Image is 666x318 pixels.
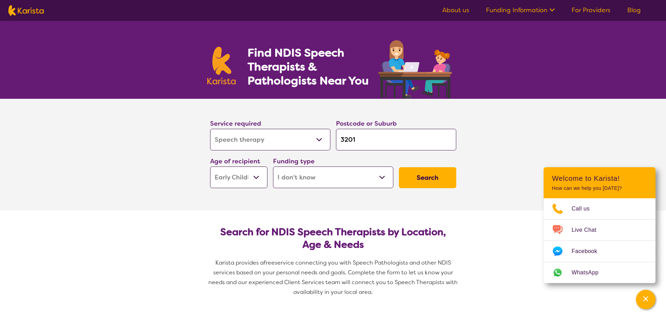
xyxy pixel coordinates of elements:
p: How can we help you [DATE]? [552,185,647,191]
span: service connecting you with Speech Pathologists and other NDIS services based on your personal ne... [208,259,459,296]
a: Blog [627,6,641,14]
span: Live Chat [572,225,605,235]
ul: Choose channel [544,198,656,283]
div: Channel Menu [544,167,656,283]
button: Channel Menu [636,290,656,309]
span: Facebook [572,246,606,257]
label: Funding type [273,157,315,165]
span: Karista provides a [215,259,264,266]
a: Funding Information [486,6,555,14]
label: Postcode or Suburb [336,119,397,128]
a: About us [442,6,469,14]
img: speech-therapy [373,38,459,99]
a: For Providers [572,6,610,14]
input: Type [336,129,456,150]
span: free [264,259,275,266]
h2: Welcome to Karista! [552,174,647,183]
span: Call us [572,204,598,214]
h2: Search for NDIS Speech Therapists by Location, Age & Needs [216,226,451,251]
label: Service required [210,119,261,128]
h1: Find NDIS Speech Therapists & Pathologists Near You [248,46,377,88]
img: Karista logo [207,47,236,84]
span: WhatsApp [572,267,607,278]
a: Web link opens in a new tab. [544,262,656,283]
img: Karista logo [8,5,44,16]
label: Age of recipient [210,157,260,165]
button: Search [399,167,456,188]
